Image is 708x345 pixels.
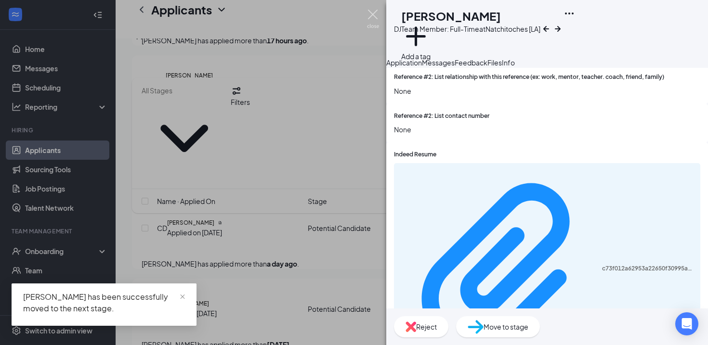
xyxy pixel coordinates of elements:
span: Files [487,58,502,67]
div: c73f012a62953a22650f30995ab94fd0.pdf [602,265,695,272]
button: ArrowLeftNew [540,8,552,50]
svg: ArrowLeftNew [540,23,552,35]
div: Open Intercom Messenger [675,312,698,335]
button: ArrowRight [552,8,564,50]
span: Move to stage [484,321,528,332]
span: None [394,124,700,135]
button: PlusAdd a tag [401,22,431,62]
svg: ArrowRight [552,23,564,35]
span: Application [386,58,422,67]
span: Reference #2: List relationship with this reference (ex: work, mentor, teacher. coach, friend, fa... [394,73,664,82]
span: None [394,86,700,96]
span: Reject [416,321,437,332]
svg: Ellipses [564,8,575,19]
span: close [179,294,186,300]
div: DJ [394,24,401,34]
div: [PERSON_NAME] has been successfully moved to the next stage. [23,291,185,314]
div: Team Member: Full-Time at Natchitoches [LA] [401,24,540,34]
span: Messages [422,58,455,67]
span: Info [502,58,515,67]
h1: [PERSON_NAME] [401,8,501,24]
span: Indeed Resume [394,150,436,159]
svg: Plus [401,22,431,51]
span: Feedback [455,58,487,67]
span: Reference #2: List contact number [394,112,489,121]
